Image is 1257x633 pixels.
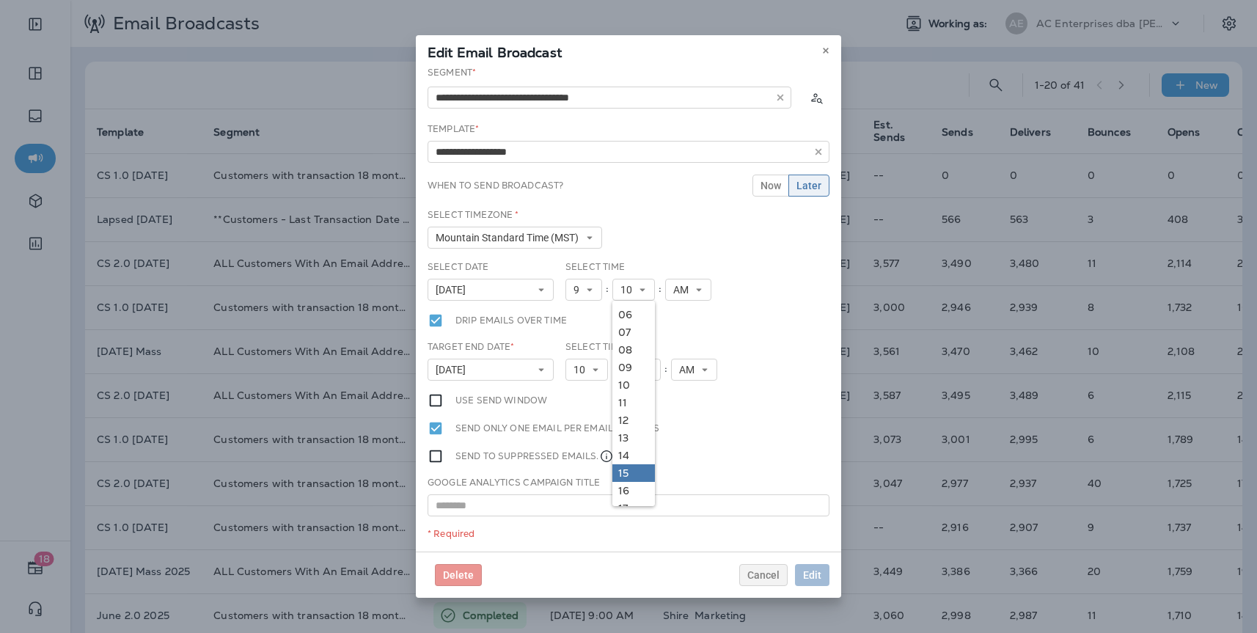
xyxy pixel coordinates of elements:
[620,284,638,296] span: 10
[608,359,618,381] div: :
[573,284,585,296] span: 9
[428,528,829,540] div: * Required
[761,180,781,191] span: Now
[573,364,591,376] span: 10
[673,284,695,296] span: AM
[671,359,717,381] button: AM
[665,279,711,301] button: AM
[612,429,655,447] a: 13
[602,279,612,301] div: :
[752,175,789,197] button: Now
[428,123,479,135] label: Template
[428,180,563,191] label: When to send broadcast?
[747,570,780,580] span: Cancel
[612,279,655,301] button: 10
[679,364,700,376] span: AM
[428,359,554,381] button: [DATE]
[436,364,472,376] span: [DATE]
[443,570,474,580] span: Delete
[796,180,821,191] span: Later
[436,284,472,296] span: [DATE]
[565,359,608,381] button: 10
[428,279,554,301] button: [DATE]
[455,392,547,409] label: Use send window
[795,564,829,586] button: Edit
[612,323,655,341] a: 07
[455,312,567,329] label: Drip emails over time
[739,564,788,586] button: Cancel
[788,175,829,197] button: Later
[612,306,655,323] a: 06
[612,464,655,482] a: 15
[428,227,602,249] button: Mountain Standard Time (MST)
[416,35,841,66] div: Edit Email Broadcast
[803,570,821,580] span: Edit
[803,84,829,111] button: Calculate the estimated number of emails to be sent based on selected segment. (This could take a...
[612,447,655,464] a: 14
[428,209,518,221] label: Select Timezone
[655,279,665,301] div: :
[565,279,602,301] button: 9
[428,341,514,353] label: Target End Date
[612,341,655,359] a: 08
[428,477,600,489] label: Google Analytics Campaign Title
[612,500,655,517] a: 17
[612,482,655,500] a: 16
[612,394,655,411] a: 11
[612,376,655,394] a: 10
[436,232,584,244] span: Mountain Standard Time (MST)
[612,359,655,376] a: 09
[435,564,482,586] button: Delete
[428,261,489,273] label: Select Date
[565,261,626,273] label: Select Time
[455,448,614,464] label: Send to suppressed emails.
[428,67,476,78] label: Segment
[455,420,659,436] label: Send only one email per email address
[565,341,629,353] label: Select Time
[661,359,671,381] div: :
[612,411,655,429] a: 12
